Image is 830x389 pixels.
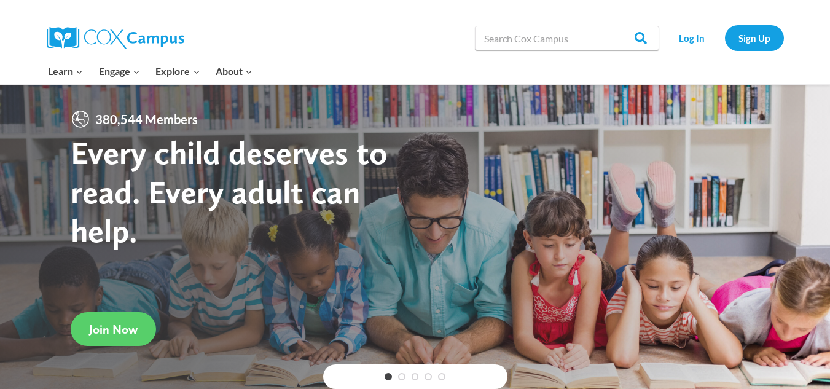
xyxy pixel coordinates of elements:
[89,322,138,337] span: Join Now
[90,109,203,129] span: 380,544 Members
[41,58,260,84] nav: Primary Navigation
[47,27,184,49] img: Cox Campus
[665,25,719,50] a: Log In
[725,25,784,50] a: Sign Up
[475,26,659,50] input: Search Cox Campus
[665,25,784,50] nav: Secondary Navigation
[398,373,405,380] a: 2
[71,312,156,346] a: Join Now
[216,63,253,79] span: About
[99,63,140,79] span: Engage
[425,373,432,380] a: 4
[412,373,419,380] a: 3
[48,63,83,79] span: Learn
[155,63,200,79] span: Explore
[71,133,388,250] strong: Every child deserves to read. Every adult can help.
[438,373,445,380] a: 5
[385,373,392,380] a: 1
